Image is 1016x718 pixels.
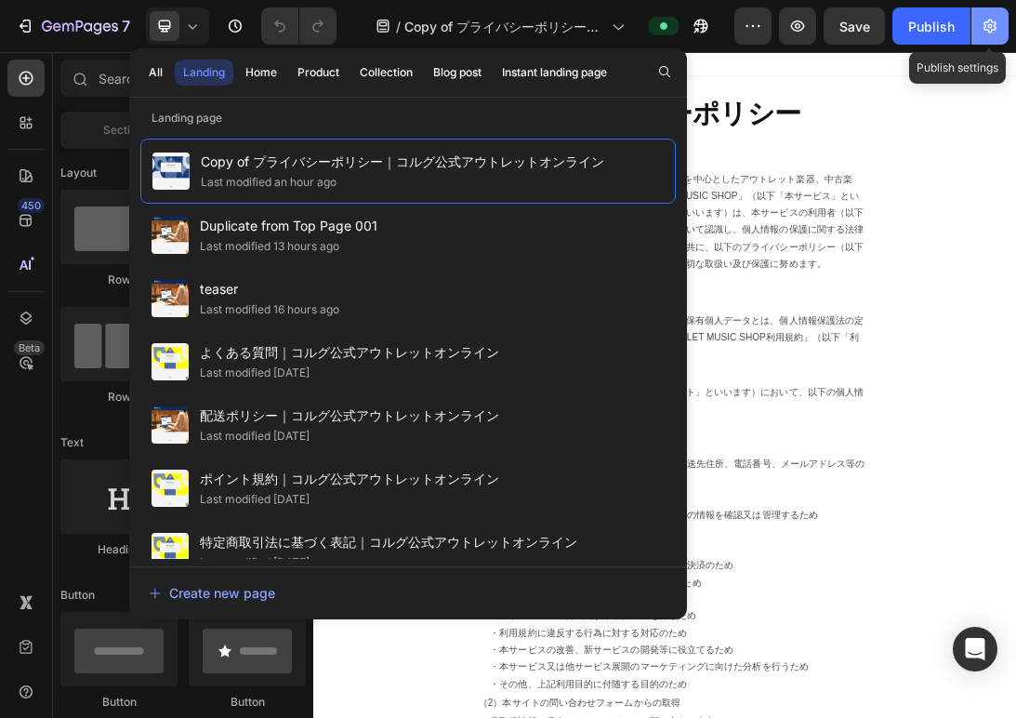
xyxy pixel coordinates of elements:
[281,641,881,695] p: 商品購入時又は会員登録時に届け出る氏名、配送先住所、電話番号、メールアドレス等の情報
[140,60,171,86] button: All
[953,627,997,671] div: Open Intercom Messenger
[60,165,97,181] span: Layout
[201,173,336,192] div: Last modified an hour ago
[839,19,870,34] span: Save
[360,64,413,81] div: Collection
[200,468,499,490] span: ポイント規約｜コルグ公式アウトレットオンライン
[200,364,310,382] div: Last modified [DATE]
[129,109,687,127] p: Landing page
[494,60,615,86] button: Instant landing page
[122,15,130,37] p: 7
[200,278,339,300] span: teaser
[149,583,275,603] div: Create new page
[261,7,336,45] div: Undo/Redo
[200,427,310,445] div: Last modified [DATE]
[148,575,668,612] button: Create new page
[149,64,163,81] div: All
[297,64,339,81] div: Product
[892,7,970,45] button: Publish
[200,341,499,364] span: よくある質問｜コルグ公式アウトレットオンライン
[60,587,95,604] span: Button
[232,68,883,127] h2: プライバシーポリシー
[103,122,143,139] span: Section
[396,17,401,36] span: /
[175,60,233,86] button: Landing
[433,64,482,81] div: Blog post
[200,490,310,509] div: Last modified [DATE]
[234,189,881,350] p: 「KORG」又は「KORG Import Division」のブランドを中心としたアウトレット楽器、中古楽器、オリジナルグッズ等の販売サービス「OUTLET MUSIC SHOP」（以下「本サー...
[18,198,45,213] div: 450
[289,60,348,86] button: Product
[824,7,885,45] button: Save
[425,60,490,86] button: Blog post
[200,405,499,427] span: 配送ポリシー｜コルグ公式アウトレットオンライン
[60,389,178,406] div: Row
[183,64,225,81] div: Landing
[189,694,306,711] div: Button
[200,237,339,256] div: Last modified 13 hours ago
[281,614,881,641] p: ①取得情報：
[502,64,607,81] div: Instant landing page
[262,584,853,611] p: （1）利用者からの取得
[245,64,277,81] div: Home
[404,17,604,36] span: Copy of プライバシーポリシー｜コルグ公式アウトレットオンライン
[200,300,339,319] div: Last modified 16 hours ago
[234,413,881,493] p: １．本プライバシーポリシーにおいて、個人情報及び保有個人データとは、個人情報保護法の定義に従うものとし、その他の定義については、「OUTLET MUSIC SHOP利用規約」（以下「利用規約」と...
[237,60,285,86] button: Home
[200,215,377,237] span: Duplicate from Top Page 001
[14,340,45,355] div: Beta
[908,17,955,36] div: Publish
[60,272,178,288] div: Row
[200,553,310,572] div: Last modified [DATE]
[60,694,178,711] div: Button
[60,541,178,558] div: Heading
[351,60,421,86] button: Collection
[201,151,604,173] span: Copy of プライバシーポリシー｜コルグ公式アウトレットオンライン
[7,7,139,45] button: 7
[234,526,881,580] p: ２．当社は、本サービスの運営サイト（以下「本サイト」といいます）において、以下の個人情報を取得し、利用目的に従って利用いたします。
[200,531,577,553] span: 特定商取引法に基づく表記｜コルグ公式アウトレットオンライン
[60,434,84,451] span: Text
